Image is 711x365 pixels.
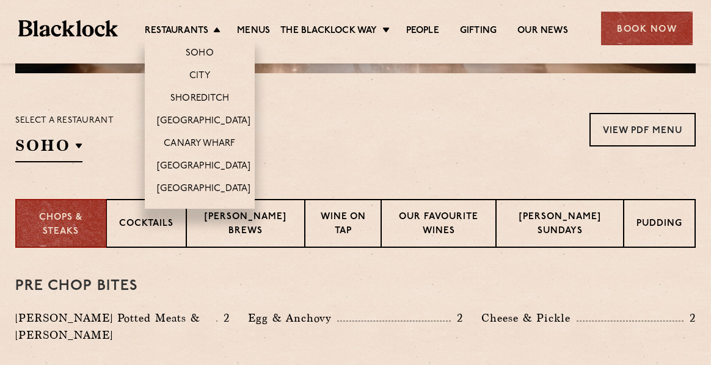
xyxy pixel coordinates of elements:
[248,309,337,327] p: Egg & Anchovy
[280,25,377,38] a: The Blacklock Way
[157,183,250,197] a: [GEOGRAPHIC_DATA]
[406,25,439,38] a: People
[517,25,568,38] a: Our News
[15,113,114,129] p: Select a restaurant
[684,310,696,326] p: 2
[29,211,93,239] p: Chops & Steaks
[186,48,214,61] a: Soho
[318,211,368,239] p: Wine on Tap
[164,138,235,151] a: Canary Wharf
[509,211,611,239] p: [PERSON_NAME] Sundays
[170,93,229,106] a: Shoreditch
[15,135,82,162] h2: SOHO
[636,217,682,233] p: Pudding
[460,25,497,38] a: Gifting
[589,113,696,146] a: View PDF Menu
[145,25,208,38] a: Restaurants
[451,310,463,326] p: 2
[199,211,293,239] p: [PERSON_NAME] Brews
[237,25,270,38] a: Menus
[157,115,250,129] a: [GEOGRAPHIC_DATA]
[15,309,216,344] p: [PERSON_NAME] Potted Meats & [PERSON_NAME]
[18,20,118,37] img: BL_Textured_Logo-footer-cropped.svg
[481,309,577,327] p: Cheese & Pickle
[189,70,210,84] a: City
[217,310,230,326] p: 2
[15,278,696,294] h3: Pre Chop Bites
[601,12,693,45] div: Book Now
[119,217,173,233] p: Cocktails
[394,211,483,239] p: Our favourite wines
[157,161,250,174] a: [GEOGRAPHIC_DATA]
